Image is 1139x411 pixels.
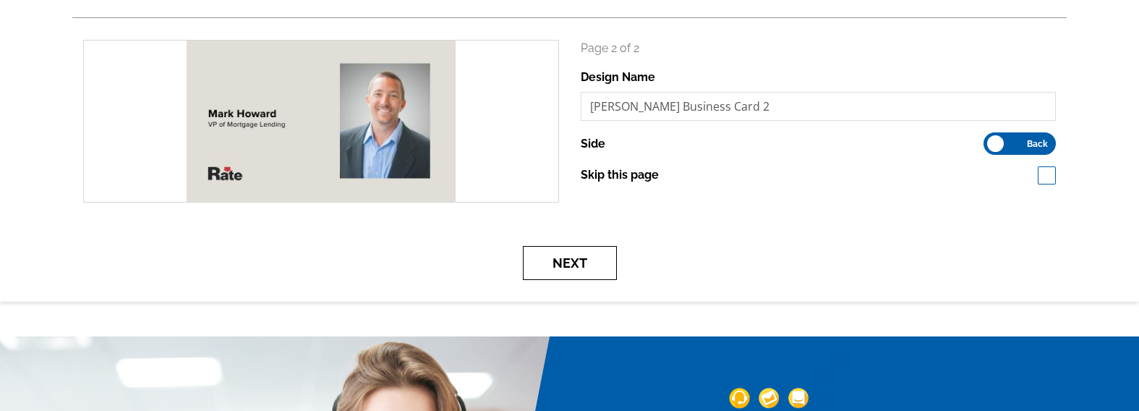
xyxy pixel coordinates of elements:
[581,166,659,184] label: Skip this page
[523,246,617,280] button: Next
[729,389,749,409] img: support-img-1.png
[581,92,1057,121] input: File Name
[581,69,655,86] label: Design Name
[788,389,808,409] img: support-img-3_1.png
[581,135,605,153] label: Side
[759,389,779,409] img: support-img-2.png
[581,40,1057,57] p: Page 2 of 2
[850,75,1139,411] iframe: LiveChat chat widget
